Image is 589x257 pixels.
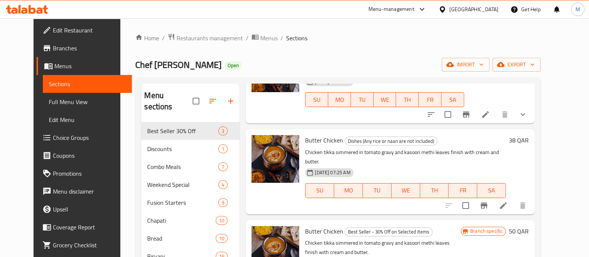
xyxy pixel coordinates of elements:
[467,228,506,235] span: Branch specific
[188,93,204,109] span: Select all sections
[305,183,334,198] button: SU
[37,129,132,147] a: Choice Groups
[251,135,299,183] img: Butter Chicken
[37,200,132,218] a: Upsell
[374,92,396,107] button: WE
[440,107,456,122] span: Select to update
[477,183,506,198] button: SA
[162,34,165,43] li: /
[37,57,132,75] a: Menus
[219,145,227,153] span: 1
[218,126,228,135] div: items
[49,115,126,124] span: Edit Menu
[286,34,307,43] span: Sections
[423,185,446,196] span: TH
[147,126,218,135] span: Best Seller 30% Off
[141,176,240,194] div: Weekend Special4
[141,158,240,176] div: Combo Meals7
[498,60,535,69] span: export
[449,5,498,13] div: [GEOGRAPHIC_DATA]
[514,197,532,214] button: delete
[334,183,363,198] button: MO
[251,33,278,43] a: Menus
[177,34,243,43] span: Restaurants management
[204,92,222,110] span: Sort sections
[225,61,242,70] div: Open
[305,238,461,257] p: Chicken tikka simmered in tomato gravy and kasoori methi leaves finish with cream and butter.
[147,198,218,207] span: Fusion Starters
[141,194,240,211] div: Fusion Starters9
[442,58,490,72] button: import
[444,94,461,105] span: SA
[493,58,541,72] button: export
[345,137,437,145] div: Dishes (Any rice or naan are not included)
[49,79,126,88] span: Sections
[147,162,218,171] span: Combo Meals
[53,169,126,178] span: Promotions
[328,92,351,107] button: MO
[218,198,228,207] div: items
[37,164,132,182] a: Promotions
[37,39,132,57] a: Branches
[147,234,216,243] div: Bread
[395,185,417,196] span: WE
[305,92,328,107] button: SU
[305,135,343,146] span: Butter Chicken
[422,106,440,123] button: sort-choices
[37,236,132,254] a: Grocery Checklist
[53,151,126,160] span: Coupons
[363,183,392,198] button: TU
[54,62,126,70] span: Menus
[37,147,132,164] a: Coupons
[351,92,374,107] button: TU
[219,199,227,206] span: 9
[53,44,126,53] span: Branches
[448,60,484,69] span: import
[49,97,126,106] span: Full Menu View
[496,106,514,123] button: delete
[308,94,325,105] span: SU
[457,106,475,123] button: Branch-specific-item
[219,163,227,170] span: 7
[43,75,132,93] a: Sections
[281,34,283,43] li: /
[441,92,464,107] button: SA
[337,185,360,196] span: MO
[218,162,228,171] div: items
[141,122,240,140] div: Best Seller 30% Off3
[419,92,441,107] button: FR
[37,218,132,236] a: Coverage Report
[216,216,228,225] div: items
[219,128,227,135] span: 3
[368,5,414,14] div: Menu-management
[53,241,126,250] span: Grocery Checklist
[147,180,218,189] span: Weekend Special
[141,229,240,247] div: Bread10
[168,33,243,43] a: Restaurants management
[43,93,132,111] a: Full Menu View
[144,90,193,112] h2: Menu sections
[514,106,532,123] button: show more
[449,183,477,198] button: FR
[377,94,393,105] span: WE
[345,137,437,145] span: Dishes (Any rice or naan are not included)
[305,148,506,166] p: Chicken tikka simmered in tomato gravy and kasoori methi leaves finish with cream and butter.
[218,180,228,189] div: items
[509,226,529,236] h6: 50 QAR
[345,228,432,236] span: Best Seller - 30% Off on Selected Items
[135,33,541,43] nav: breadcrumb
[509,135,529,145] h6: 38 QAR
[481,110,490,119] a: Edit menu item
[216,217,227,224] span: 10
[53,205,126,214] span: Upsell
[147,216,216,225] span: Chapati
[53,187,126,196] span: Menu disclaimer
[518,110,527,119] svg: Show Choices
[135,34,159,43] a: Home
[53,26,126,35] span: Edit Restaurant
[53,133,126,142] span: Choice Groups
